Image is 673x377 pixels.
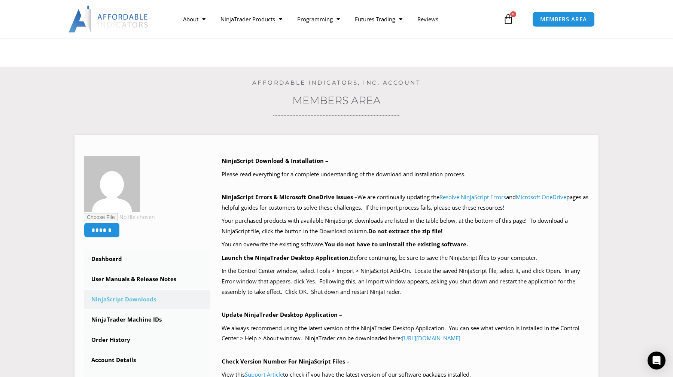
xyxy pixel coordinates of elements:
[516,193,566,201] a: Microsoft OneDrive
[222,266,590,297] p: In the Control Center window, select Tools > Import > NinjaScript Add-On. Locate the saved NinjaS...
[222,193,357,201] b: NinjaScript Errors & Microsoft OneDrive Issues –
[84,290,210,309] a: NinjaScript Downloads
[84,330,210,350] a: Order History
[290,10,347,28] a: Programming
[84,310,210,329] a: NinjaTrader Machine IDs
[325,240,468,248] b: You do not have to uninstall the existing software.
[492,8,525,30] a: 0
[510,11,516,17] span: 0
[222,254,350,261] b: Launch the NinjaTrader Desktop Application.
[222,311,342,318] b: Update NinjaTrader Desktop Application –
[176,10,213,28] a: About
[540,16,587,22] span: MEMBERS AREA
[222,239,590,250] p: You can overwrite the existing software.
[222,323,590,344] p: We always recommend using the latest version of the NinjaTrader Desktop Application. You can see ...
[176,10,501,28] nav: Menu
[222,169,590,180] p: Please read everything for a complete understanding of the download and installation process.
[439,193,506,201] a: Resolve NinjaScript Errors
[222,253,590,263] p: Before continuing, be sure to save the NinjaScript files to your computer.
[402,334,460,342] a: [URL][DOMAIN_NAME]
[347,10,410,28] a: Futures Trading
[84,249,210,269] a: Dashboard
[222,192,590,213] p: We are continually updating the and pages as helpful guides for customers to solve these challeng...
[222,216,590,237] p: Your purchased products with available NinjaScript downloads are listed in the table below, at th...
[68,6,149,33] img: LogoAI | Affordable Indicators – NinjaTrader
[222,358,350,365] b: Check Version Number For NinjaScript Files –
[292,94,381,107] a: Members Area
[410,10,446,28] a: Reviews
[648,352,666,370] div: Open Intercom Messenger
[252,79,421,86] a: Affordable Indicators, Inc. Account
[84,350,210,370] a: Account Details
[368,227,442,235] b: Do not extract the zip file!
[84,156,140,212] img: a760d9ecc91107754da8c7253dc4a78f5ea901b31074a2e933f2f28313ede2a0
[532,12,595,27] a: MEMBERS AREA
[84,270,210,289] a: User Manuals & Release Notes
[222,157,328,164] b: NinjaScript Download & Installation –
[213,10,290,28] a: NinjaTrader Products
